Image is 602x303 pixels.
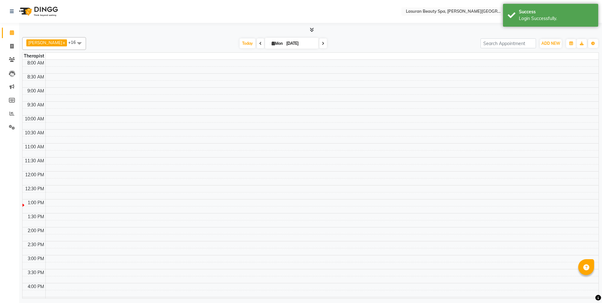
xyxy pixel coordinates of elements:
[480,38,536,48] input: Search Appointment
[26,283,45,290] div: 4:00 PM
[23,53,45,59] div: Therapist
[270,41,284,46] span: Mon
[24,172,45,178] div: 12:00 PM
[26,241,45,248] div: 2:30 PM
[26,199,45,206] div: 1:00 PM
[26,60,45,66] div: 8:00 AM
[23,130,45,136] div: 10:30 AM
[540,39,562,48] button: ADD NEW
[24,185,45,192] div: 12:30 PM
[541,41,560,46] span: ADD NEW
[519,9,593,15] div: Success
[16,3,60,20] img: logo
[240,38,255,48] span: Today
[28,40,62,45] span: [PERSON_NAME]
[23,116,45,122] div: 10:00 AM
[284,39,316,48] input: 2025-09-01
[519,15,593,22] div: Login Successfully.
[26,255,45,262] div: 3:00 PM
[26,269,45,276] div: 3:30 PM
[62,40,65,45] a: x
[23,144,45,150] div: 11:00 AM
[26,74,45,80] div: 8:30 AM
[26,227,45,234] div: 2:00 PM
[68,40,81,45] span: +16
[26,213,45,220] div: 1:30 PM
[26,88,45,94] div: 9:00 AM
[23,158,45,164] div: 11:30 AM
[26,102,45,108] div: 9:30 AM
